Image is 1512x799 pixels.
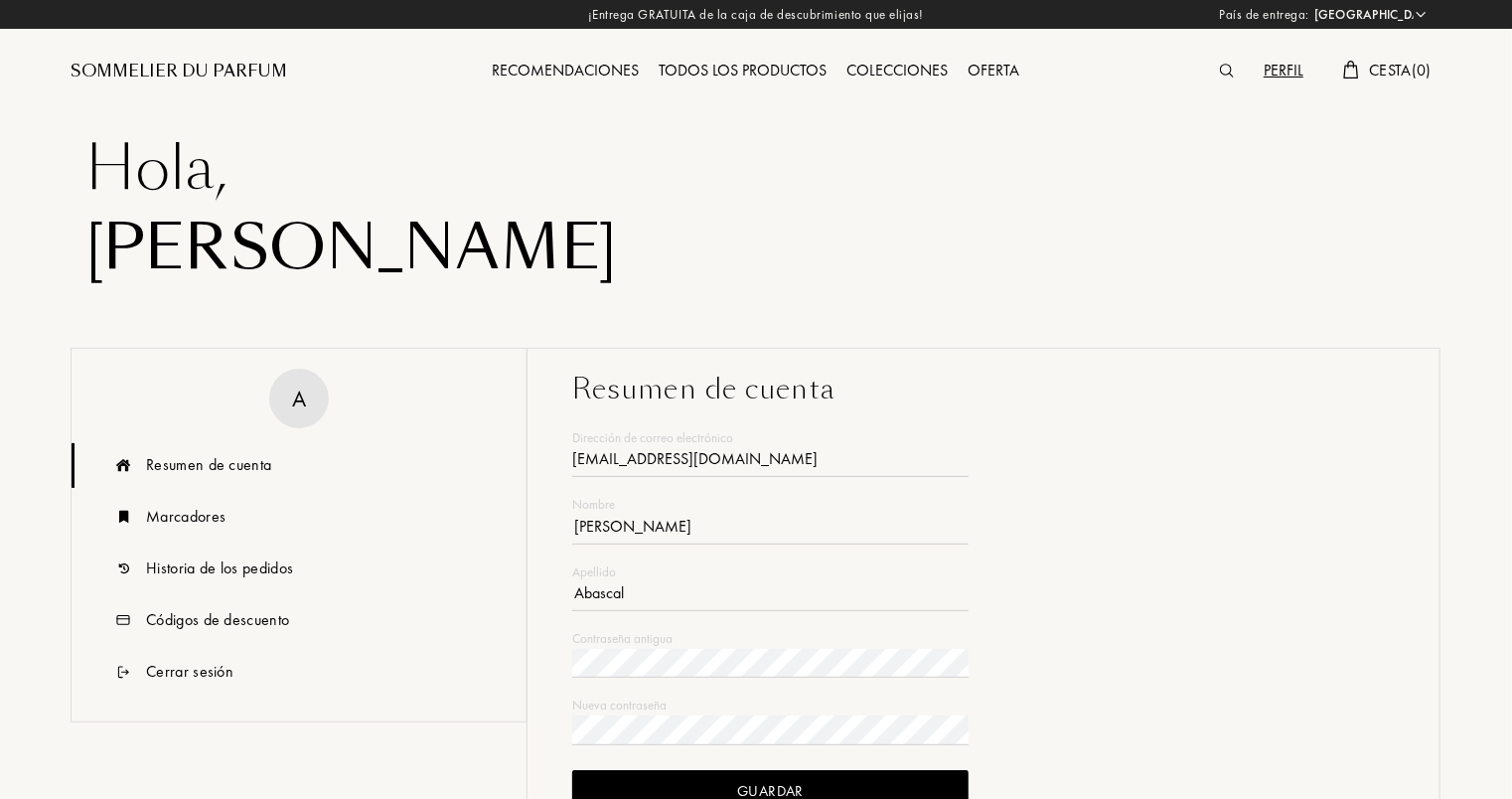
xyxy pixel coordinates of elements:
a: Oferta [959,60,1030,80]
div: Perfil [1254,59,1313,84]
div: [EMAIL_ADDRESS][DOMAIN_NAME] [572,447,969,477]
img: icn_code.svg [111,598,136,643]
div: Resumen de cuenta [572,369,1395,410]
div: Cerrar sesión [146,660,233,684]
div: Contraseña antigua [572,629,969,649]
div: Recomendaciones [483,59,650,84]
a: Colecciones [837,60,959,80]
div: Colecciones [837,59,959,84]
img: icn_overview.svg [111,443,136,488]
div: Oferta [959,59,1030,84]
div: Nombre [572,495,969,515]
img: icn_book.svg [111,495,136,540]
span: País de entrega: [1220,5,1309,25]
a: Todos los productos [650,60,837,80]
div: Nueva contraseña [572,696,969,716]
div: Marcadores [146,505,226,529]
div: Resumen de cuenta [146,453,271,477]
span: Cesta ( 0 ) [1369,60,1432,80]
div: Historia de los pedidos [146,557,293,580]
div: Apellido [572,562,969,582]
div: Dirección de correo electrónico [572,428,969,448]
div: [PERSON_NAME] [85,209,1427,288]
div: Hola , [85,129,1427,209]
img: cart.svg [1343,61,1359,79]
img: icn_logout.svg [111,650,136,695]
a: Sommelier du Parfum [71,60,287,83]
div: Códigos de descuento [146,608,289,632]
img: icn_history.svg [111,547,136,591]
a: Perfil [1254,60,1313,80]
div: Todos los productos [650,59,837,84]
div: A [292,381,306,415]
img: search_icn.svg [1220,64,1234,78]
a: Recomendaciones [483,60,650,80]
